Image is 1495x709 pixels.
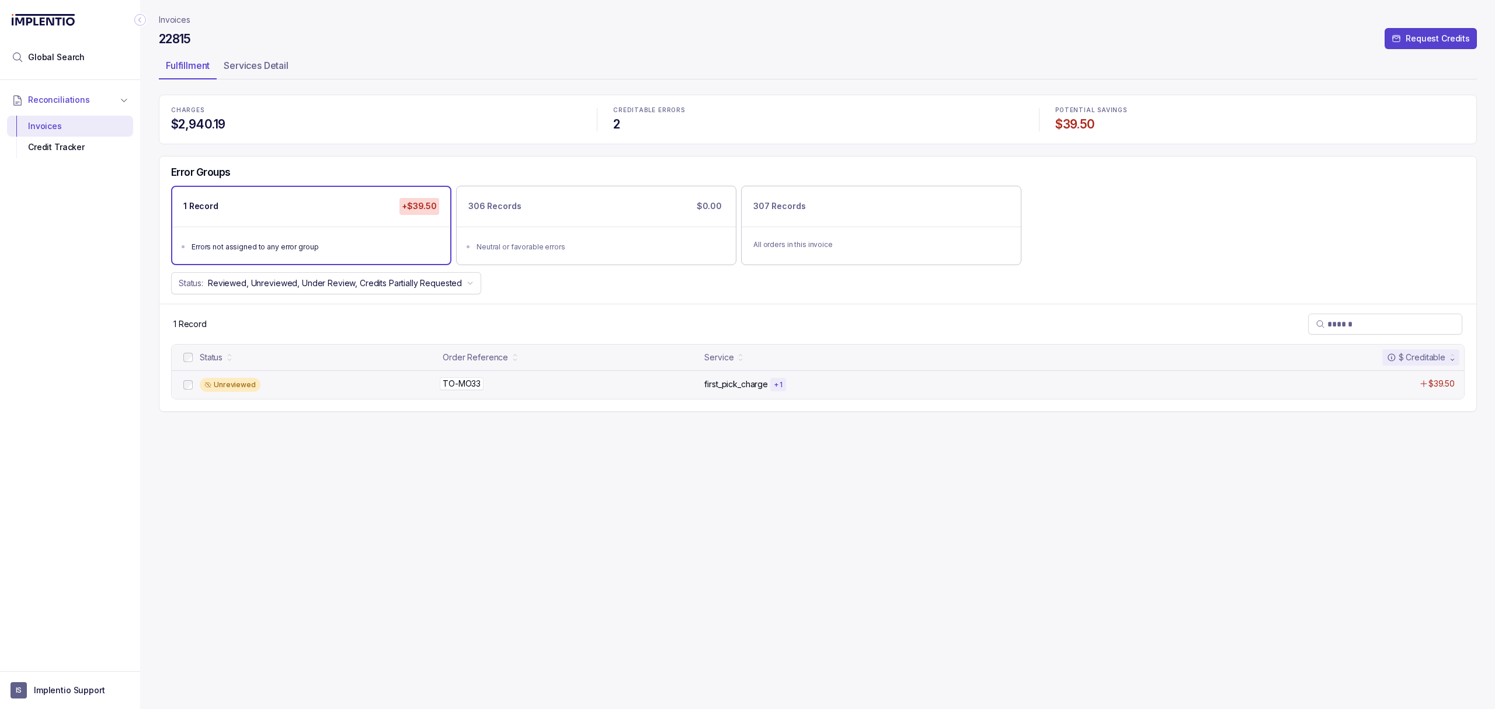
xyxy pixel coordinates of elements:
li: Tab Services Detail [217,56,295,79]
span: Global Search [28,51,85,63]
button: Status:Reviewed, Unreviewed, Under Review, Credits Partially Requested [171,272,481,294]
div: Remaining page entries [173,318,207,330]
p: Implentio Support [34,684,105,696]
p: Fulfillment [166,58,210,72]
h4: 2 [613,116,1023,133]
nav: breadcrumb [159,14,190,26]
div: $ Creditable [1387,352,1445,363]
p: 1 Record [173,318,207,330]
p: first_pick_charge [704,378,768,390]
div: Neutral or favorable errors [477,241,723,253]
button: Reconciliations [7,87,133,113]
p: + 1 [774,380,783,390]
span: Reconciliations [28,94,90,106]
div: Invoices [16,116,124,137]
p: Services Detail [224,58,288,72]
input: checkbox-checkbox [183,380,193,390]
p: Status: [179,277,203,289]
div: Errors not assigned to any error group [192,241,438,253]
div: Collapse Icon [133,13,147,27]
span: User initials [11,682,27,698]
ul: Tab Group [159,56,1477,79]
div: Credit Tracker [16,137,124,158]
a: Invoices [159,14,190,26]
h5: Error Groups [171,166,231,179]
p: CREDITABLE ERRORS [613,107,1023,114]
p: Request Credits [1406,33,1470,44]
p: TO-MO33 [440,377,484,390]
p: 306 Records [468,200,521,212]
div: Service [704,352,733,363]
button: Request Credits [1385,28,1477,49]
li: Tab Fulfillment [159,56,217,79]
button: User initialsImplentio Support [11,682,130,698]
p: +$39.50 [399,198,439,214]
h4: $39.50 [1055,116,1465,133]
h4: $2,940.19 [171,116,580,133]
p: Reviewed, Unreviewed, Under Review, Credits Partially Requested [208,277,462,289]
p: All orders in this invoice [753,239,1009,251]
div: Status [200,352,222,363]
p: CHARGES [171,107,580,114]
p: $39.50 [1428,378,1455,390]
p: $0.00 [694,198,724,214]
h4: 22815 [159,31,191,47]
div: Reconciliations [7,113,133,161]
p: POTENTIAL SAVINGS [1055,107,1465,114]
p: 307 Records [753,200,805,212]
div: Unreviewed [200,378,260,392]
input: checkbox-checkbox [183,353,193,362]
div: Order Reference [443,352,508,363]
p: 1 Record [183,200,218,212]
